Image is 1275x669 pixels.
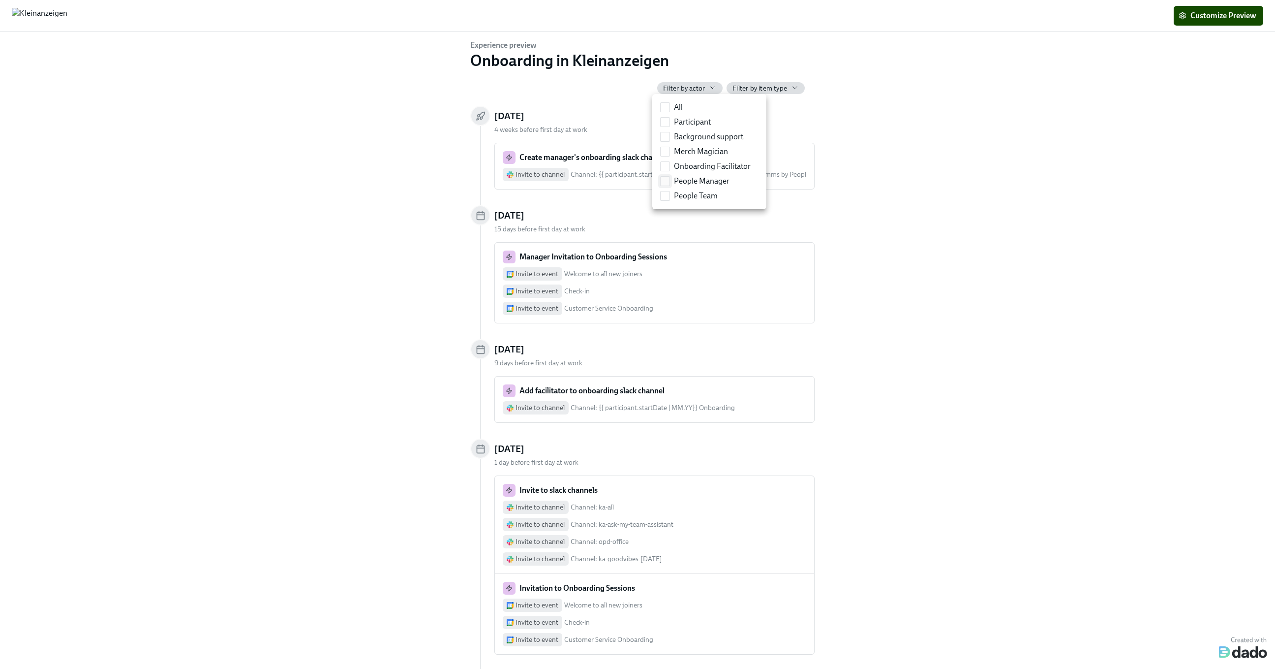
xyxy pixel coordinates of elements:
[674,191,718,201] span: People Team
[674,117,711,127] span: Participant
[674,102,683,113] span: All
[674,161,751,172] span: Onboarding Facilitator
[674,131,743,142] span: Background support
[674,176,729,187] span: People Manager
[674,146,728,157] span: Merch Magician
